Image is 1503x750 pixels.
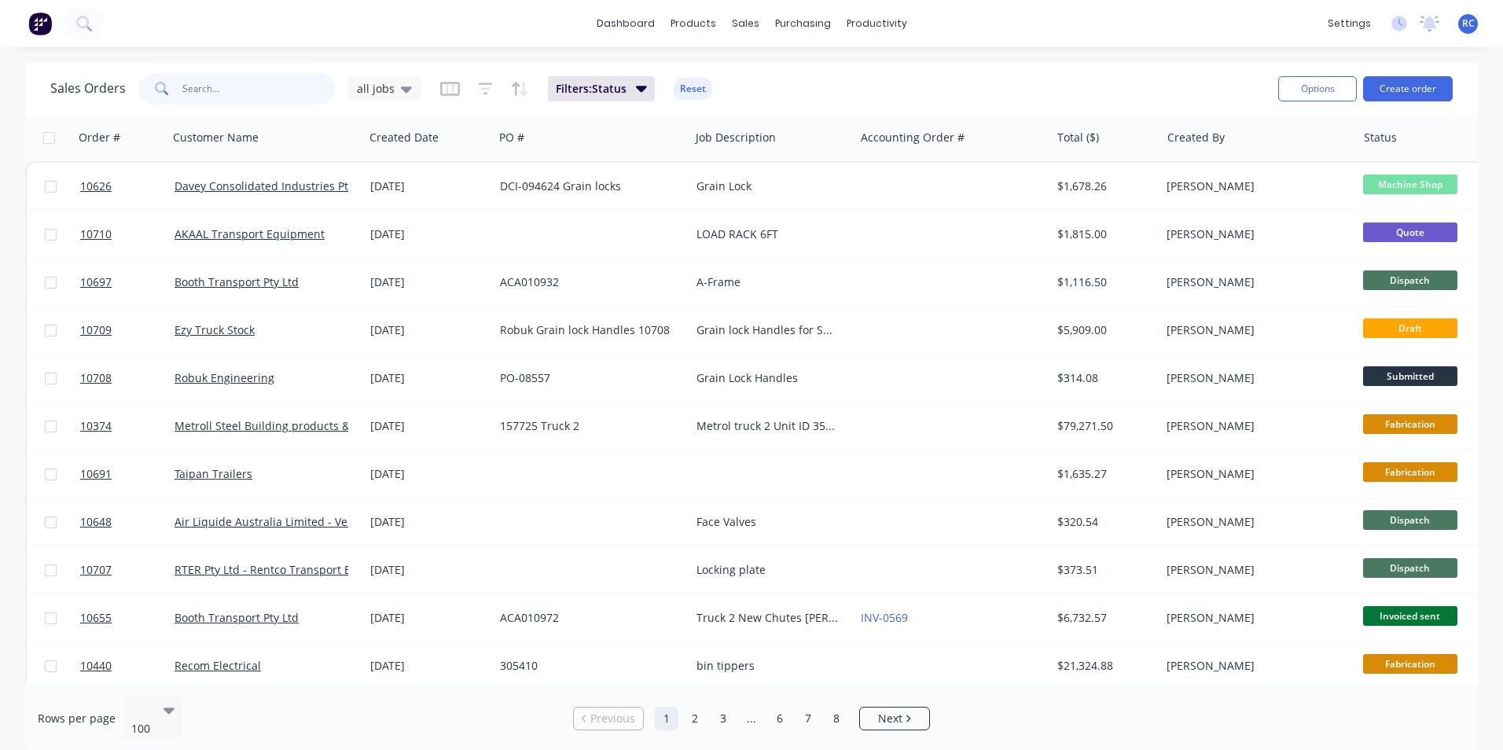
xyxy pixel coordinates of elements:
div: productivity [839,12,915,35]
div: [PERSON_NAME] [1167,178,1341,194]
h1: Sales Orders [50,81,126,96]
a: Robuk Engineering [175,370,274,385]
div: $320.54 [1057,514,1150,530]
div: 157725 Truck 2 [500,418,674,434]
div: Grain Lock Handles [696,370,841,386]
span: Dispatch [1363,558,1457,578]
div: $79,271.50 [1057,418,1150,434]
div: [DATE] [370,466,487,482]
button: Reset [674,78,712,100]
div: [PERSON_NAME] [1167,514,1341,530]
div: [PERSON_NAME] [1167,274,1341,290]
button: Options [1278,76,1357,101]
a: 10626 [80,163,175,210]
div: $314.08 [1057,370,1150,386]
div: [DATE] [370,322,487,338]
a: Recom Electrical [175,658,261,673]
div: [PERSON_NAME] [1167,658,1341,674]
button: Create order [1363,76,1453,101]
a: 10697 [80,259,175,306]
a: Ezy Truck Stock [175,322,255,337]
div: PO # [499,130,524,145]
div: $1,815.00 [1057,226,1150,242]
a: Davey Consolidated Industries Pty Ltd [175,178,373,193]
span: 10709 [80,322,112,338]
a: Next page [860,711,929,726]
div: Robuk Grain lock Handles 10708 [500,322,674,338]
span: 10707 [80,562,112,578]
a: INV-0569 [861,610,908,625]
div: [PERSON_NAME] [1167,226,1341,242]
div: [PERSON_NAME] [1167,466,1341,482]
span: 10697 [80,274,112,290]
span: Invoiced sent [1363,606,1457,626]
div: [DATE] [370,418,487,434]
div: $6,732.57 [1057,610,1150,626]
a: Jump forward [740,707,763,730]
div: [DATE] [370,514,487,530]
div: ACA010972 [500,610,674,626]
span: Fabrication [1363,414,1457,434]
span: Draft [1363,318,1457,338]
a: Page 1 is your current page [655,707,678,730]
div: Grain Lock [696,178,841,194]
div: [DATE] [370,658,487,674]
div: Face Valves [696,514,841,530]
div: [DATE] [370,274,487,290]
div: Metrol truck 2 Unit ID 354323 [VEHICLE_IDENTIFICATION_NUMBER] / 6M60316531 [696,418,841,434]
div: Accounting Order # [861,130,965,145]
div: PO-08557 [500,370,674,386]
a: 10708 [80,355,175,402]
span: all jobs [357,80,395,97]
div: [PERSON_NAME] [1167,562,1341,578]
div: settings [1320,12,1379,35]
div: products [663,12,724,35]
span: Submitted [1363,366,1457,386]
a: Page 7 [796,707,820,730]
div: Created By [1167,130,1225,145]
span: Machine Shop [1363,175,1457,194]
div: [DATE] [370,562,487,578]
div: Total ($) [1057,130,1099,145]
a: Taipan Trailers [175,466,252,481]
div: 100 [131,721,153,737]
span: Filters: Status [556,81,627,97]
div: [DATE] [370,370,487,386]
div: ACA010932 [500,274,674,290]
a: 10691 [80,450,175,498]
div: $1,116.50 [1057,274,1150,290]
div: Customer Name [173,130,259,145]
span: Fabrication [1363,462,1457,482]
a: Air Liquide Australia Limited - Vendor: AU_457348 [175,514,436,529]
span: Dispatch [1363,270,1457,290]
a: Previous page [574,711,643,726]
a: 10648 [80,498,175,546]
div: [PERSON_NAME] [1167,610,1341,626]
span: Fabrication [1363,654,1457,674]
div: [DATE] [370,178,487,194]
div: [PERSON_NAME] [1167,370,1341,386]
span: RC [1462,17,1475,31]
a: 10710 [80,211,175,258]
div: Grain lock Handles for SO 10708 [696,322,841,338]
span: 10655 [80,610,112,626]
div: [PERSON_NAME] [1167,418,1341,434]
div: bin tippers [696,658,841,674]
div: Created Date [369,130,439,145]
a: Page 3 [711,707,735,730]
span: 10708 [80,370,112,386]
div: sales [724,12,767,35]
div: A-Frame [696,274,841,290]
span: 10626 [80,178,112,194]
a: 10655 [80,594,175,642]
div: 305410 [500,658,674,674]
div: $5,909.00 [1057,322,1150,338]
div: [DATE] [370,610,487,626]
span: 10440 [80,658,112,674]
a: Page 8 [825,707,848,730]
img: Factory [28,12,52,35]
ul: Pagination [567,707,936,730]
span: 10648 [80,514,112,530]
div: $21,324.88 [1057,658,1150,674]
a: Page 6 [768,707,792,730]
